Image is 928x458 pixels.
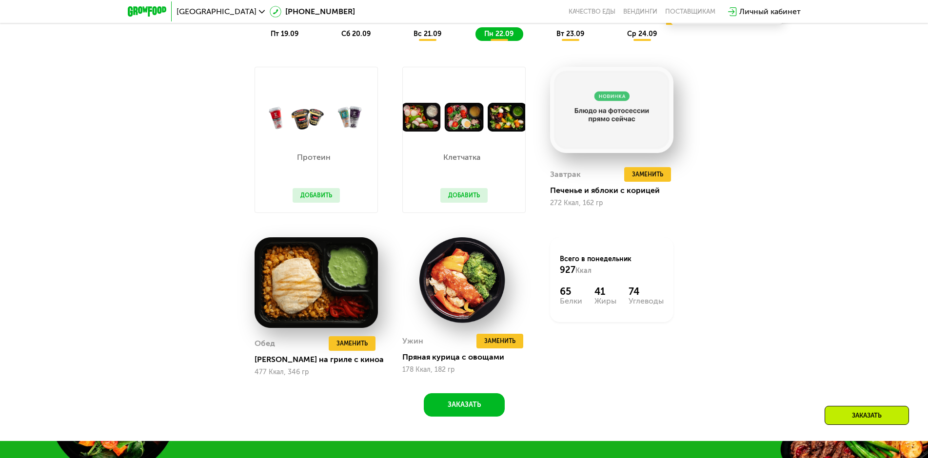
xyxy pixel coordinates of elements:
p: Протеин [293,153,335,161]
span: пт 19.09 [271,30,298,38]
div: Обед [255,336,275,351]
span: Заменить [484,336,515,346]
div: 477 Ккал, 346 гр [255,368,378,376]
button: Заменить [624,167,671,182]
span: ср 24.09 [627,30,657,38]
div: Всего в понедельник [560,254,664,276]
div: Пряная курица с овощами [402,352,533,362]
div: Личный кабинет [739,6,801,18]
div: 65 [560,286,582,297]
div: Завтрак [550,167,581,182]
button: Заменить [476,334,523,348]
span: сб 20.09 [341,30,371,38]
div: 74 [629,286,664,297]
div: Заказать [825,406,909,425]
p: Клетчатка [440,153,483,161]
div: 178 Ккал, 182 гр [402,366,526,374]
div: Белки [560,297,582,305]
div: 41 [594,286,616,297]
span: Ккал [575,267,592,275]
button: Заменить [329,336,375,351]
span: Заменить [632,170,663,179]
button: Добавить [293,188,340,203]
span: [GEOGRAPHIC_DATA] [177,8,257,16]
button: Добавить [440,188,488,203]
span: пн 22.09 [484,30,513,38]
button: Заказать [424,393,505,417]
a: Качество еды [569,8,615,16]
div: Жиры [594,297,616,305]
div: [PERSON_NAME] на гриле с киноа [255,355,386,364]
div: Печенье и яблоки с корицей [550,186,681,195]
div: Ужин [402,334,423,348]
div: 272 Ккал, 162 гр [550,199,673,207]
a: [PHONE_NUMBER] [270,6,355,18]
span: 927 [560,265,575,275]
span: Заменить [336,339,368,348]
span: вс 21.09 [414,30,441,38]
a: Вендинги [623,8,657,16]
div: Углеводы [629,297,664,305]
span: вт 23.09 [556,30,584,38]
div: поставщикам [665,8,715,16]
